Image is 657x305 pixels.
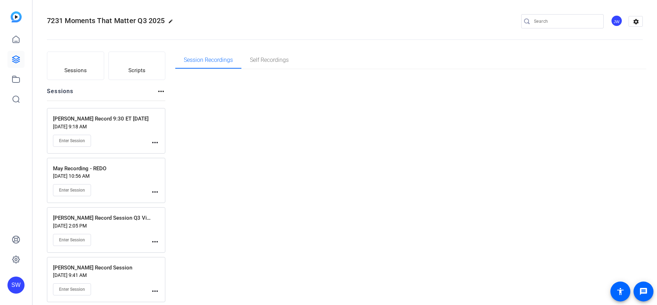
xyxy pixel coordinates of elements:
button: Sessions [47,52,104,80]
img: blue-gradient.svg [11,11,22,22]
ngx-avatar: Jon Williams [611,15,623,27]
button: Enter Session [53,184,91,196]
span: Sessions [64,66,87,75]
p: [DATE] 10:56 AM [53,173,151,179]
input: Search [534,17,598,26]
button: Enter Session [53,135,91,147]
p: [DATE] 2:05 PM [53,223,151,229]
span: 7231 Moments That Matter Q3 2025 [47,16,165,25]
mat-icon: more_horiz [157,87,165,96]
span: Enter Session [59,287,85,292]
p: [PERSON_NAME] Record Session [53,264,151,272]
span: Enter Session [59,187,85,193]
p: [DATE] 9:18 AM [53,124,151,129]
p: [PERSON_NAME] Record 9:30 ET [DATE] [53,115,151,123]
span: Enter Session [59,138,85,144]
span: Session Recordings [184,57,233,63]
button: Enter Session [53,234,91,246]
p: [PERSON_NAME] Record Session Q3 Videos [53,214,151,222]
div: SW [7,277,25,294]
button: Enter Session [53,283,91,295]
span: Scripts [128,66,145,75]
mat-icon: accessibility [616,287,625,296]
mat-icon: edit [168,19,177,27]
mat-icon: settings [629,16,643,27]
span: Self Recordings [250,57,289,63]
mat-icon: more_horiz [151,188,159,196]
mat-icon: more_horiz [151,287,159,295]
button: Scripts [108,52,166,80]
span: Enter Session [59,237,85,243]
p: May Recording - REDO [53,165,151,173]
h2: Sessions [47,87,74,101]
div: JW [611,15,623,27]
p: [DATE] 9:41 AM [53,272,151,278]
mat-icon: message [639,287,648,296]
mat-icon: more_horiz [151,138,159,147]
mat-icon: more_horiz [151,237,159,246]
